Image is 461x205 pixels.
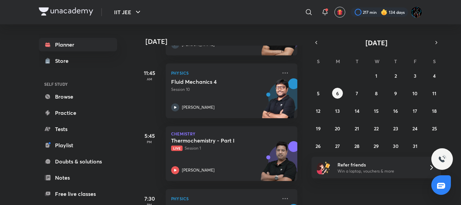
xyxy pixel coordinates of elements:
[371,105,382,116] button: October 15, 2025
[374,108,379,114] abbr: October 15, 2025
[55,57,73,65] div: Store
[371,140,382,151] button: October 29, 2025
[429,123,440,134] button: October 25, 2025
[39,7,93,16] img: Company Logo
[39,7,93,17] a: Company Logo
[260,141,297,188] img: unacademy
[390,70,401,81] button: October 2, 2025
[171,86,277,93] p: Session 10
[375,73,377,79] abbr: October 1, 2025
[411,6,422,18] img: Umang Raj
[110,5,146,19] button: IIT JEE
[410,123,421,134] button: October 24, 2025
[39,171,117,184] a: Notes
[356,58,358,65] abbr: Tuesday
[136,140,163,144] p: PM
[355,125,359,132] abbr: October 21, 2025
[337,9,343,15] img: avatar
[136,69,163,77] h5: 11:45
[145,37,304,46] h4: [DATE]
[316,143,321,149] abbr: October 26, 2025
[410,88,421,99] button: October 10, 2025
[313,140,324,151] button: October 26, 2025
[375,58,379,65] abbr: Wednesday
[352,88,362,99] button: October 7, 2025
[432,90,436,97] abbr: October 11, 2025
[390,88,401,99] button: October 9, 2025
[395,73,397,79] abbr: October 2, 2025
[393,108,398,114] abbr: October 16, 2025
[352,123,362,134] button: October 21, 2025
[313,88,324,99] button: October 5, 2025
[394,58,397,65] abbr: Thursday
[317,161,330,174] img: referral
[352,140,362,151] button: October 28, 2025
[171,78,255,85] h5: Fluid Mechanics 4
[260,78,297,125] img: unacademy
[39,90,117,103] a: Browse
[171,145,277,151] p: Session 1
[432,108,437,114] abbr: October 18, 2025
[171,69,277,77] p: Physics
[413,108,417,114] abbr: October 17, 2025
[171,137,255,144] h5: Thermochemistry - Part I
[438,155,446,163] img: ttu
[136,77,163,81] p: AM
[171,132,292,136] p: Chemistry
[317,58,320,65] abbr: Sunday
[335,108,340,114] abbr: October 13, 2025
[390,105,401,116] button: October 16, 2025
[171,195,277,203] p: Physics
[332,88,343,99] button: October 6, 2025
[39,122,117,136] a: Tests
[332,140,343,151] button: October 27, 2025
[374,125,379,132] abbr: October 22, 2025
[39,138,117,152] a: Playlist
[414,58,416,65] abbr: Friday
[39,187,117,201] a: Free live classes
[371,88,382,99] button: October 8, 2025
[336,58,340,65] abbr: Monday
[332,123,343,134] button: October 20, 2025
[354,143,359,149] abbr: October 28, 2025
[381,9,387,16] img: streak
[414,73,416,79] abbr: October 3, 2025
[429,88,440,99] button: October 11, 2025
[39,155,117,168] a: Doubts & solutions
[429,105,440,116] button: October 18, 2025
[39,106,117,120] a: Practice
[316,125,321,132] abbr: October 19, 2025
[390,123,401,134] button: October 23, 2025
[432,125,437,132] abbr: October 25, 2025
[393,143,399,149] abbr: October 30, 2025
[337,168,421,174] p: Win a laptop, vouchers & more
[335,125,340,132] abbr: October 20, 2025
[356,90,358,97] abbr: October 7, 2025
[412,125,417,132] abbr: October 24, 2025
[39,38,117,51] a: Planner
[321,38,432,47] button: [DATE]
[429,70,440,81] button: October 4, 2025
[136,132,163,140] h5: 5:45
[336,90,339,97] abbr: October 6, 2025
[394,90,397,97] abbr: October 9, 2025
[313,123,324,134] button: October 19, 2025
[332,105,343,116] button: October 13, 2025
[410,140,421,151] button: October 31, 2025
[413,143,417,149] abbr: October 31, 2025
[375,90,378,97] abbr: October 8, 2025
[313,105,324,116] button: October 12, 2025
[371,70,382,81] button: October 1, 2025
[412,90,417,97] abbr: October 10, 2025
[317,90,320,97] abbr: October 5, 2025
[433,58,436,65] abbr: Saturday
[171,146,183,151] span: Live
[410,105,421,116] button: October 17, 2025
[182,104,215,110] p: [PERSON_NAME]
[39,78,117,90] h6: SELF STUDY
[371,123,382,134] button: October 22, 2025
[136,195,163,203] h5: 7:30
[365,38,387,47] span: [DATE]
[182,167,215,173] p: [PERSON_NAME]
[390,140,401,151] button: October 30, 2025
